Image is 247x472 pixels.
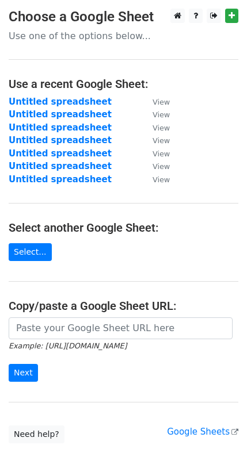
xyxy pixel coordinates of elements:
[9,109,112,120] a: Untitled spreadsheet
[141,122,170,133] a: View
[141,109,170,120] a: View
[153,136,170,145] small: View
[9,30,238,42] p: Use one of the options below...
[9,221,238,235] h4: Select another Google Sheet:
[153,162,170,171] small: View
[9,341,127,350] small: Example: [URL][DOMAIN_NAME]
[141,174,170,185] a: View
[9,174,112,185] a: Untitled spreadsheet
[9,425,64,443] a: Need help?
[141,161,170,171] a: View
[141,135,170,145] a: View
[153,149,170,158] small: View
[141,97,170,107] a: View
[9,243,52,261] a: Select...
[9,135,112,145] a: Untitled spreadsheet
[9,148,112,159] a: Untitled spreadsheet
[9,9,238,25] h3: Choose a Google Sheet
[153,175,170,184] small: View
[153,110,170,119] small: View
[9,161,112,171] a: Untitled spreadsheet
[9,299,238,313] h4: Copy/paste a Google Sheet URL:
[153,124,170,132] small: View
[9,317,233,339] input: Paste your Google Sheet URL here
[9,364,38,382] input: Next
[153,98,170,106] small: View
[9,122,112,133] a: Untitled spreadsheet
[141,148,170,159] a: View
[9,77,238,91] h4: Use a recent Google Sheet:
[167,427,238,437] a: Google Sheets
[9,97,112,107] a: Untitled spreadsheet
